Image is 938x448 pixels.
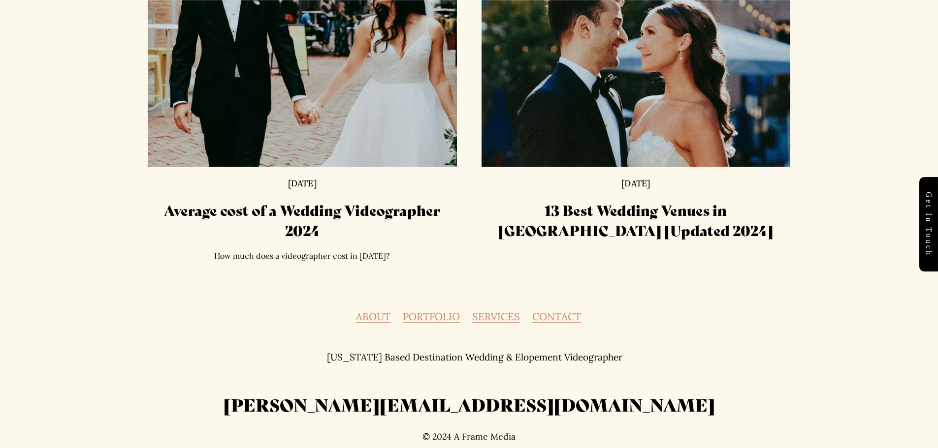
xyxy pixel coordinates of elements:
[403,312,460,322] a: PORTFOLIO
[919,177,938,271] a: Get in touch
[288,179,317,188] time: [DATE]
[498,199,773,239] a: 13 Best Wedding Venues in [GEOGRAPHIC_DATA] [Updated 2024]
[164,199,440,239] a: Average cost of a Wedding Videographer 2024
[356,312,390,322] a: ABOUT
[327,353,622,362] p: [US_STATE] Based Destination Wedding & Elopement Videographer
[532,312,581,322] a: CONTACT
[125,393,814,416] h2: [PERSON_NAME][EMAIL_ADDRESS][DOMAIN_NAME]
[621,179,650,188] time: [DATE]
[148,252,456,261] p: How much does a videographer cost in [DATE]?
[472,312,520,322] a: SERVICES
[125,432,814,441] p: © 2024 A Frame Media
